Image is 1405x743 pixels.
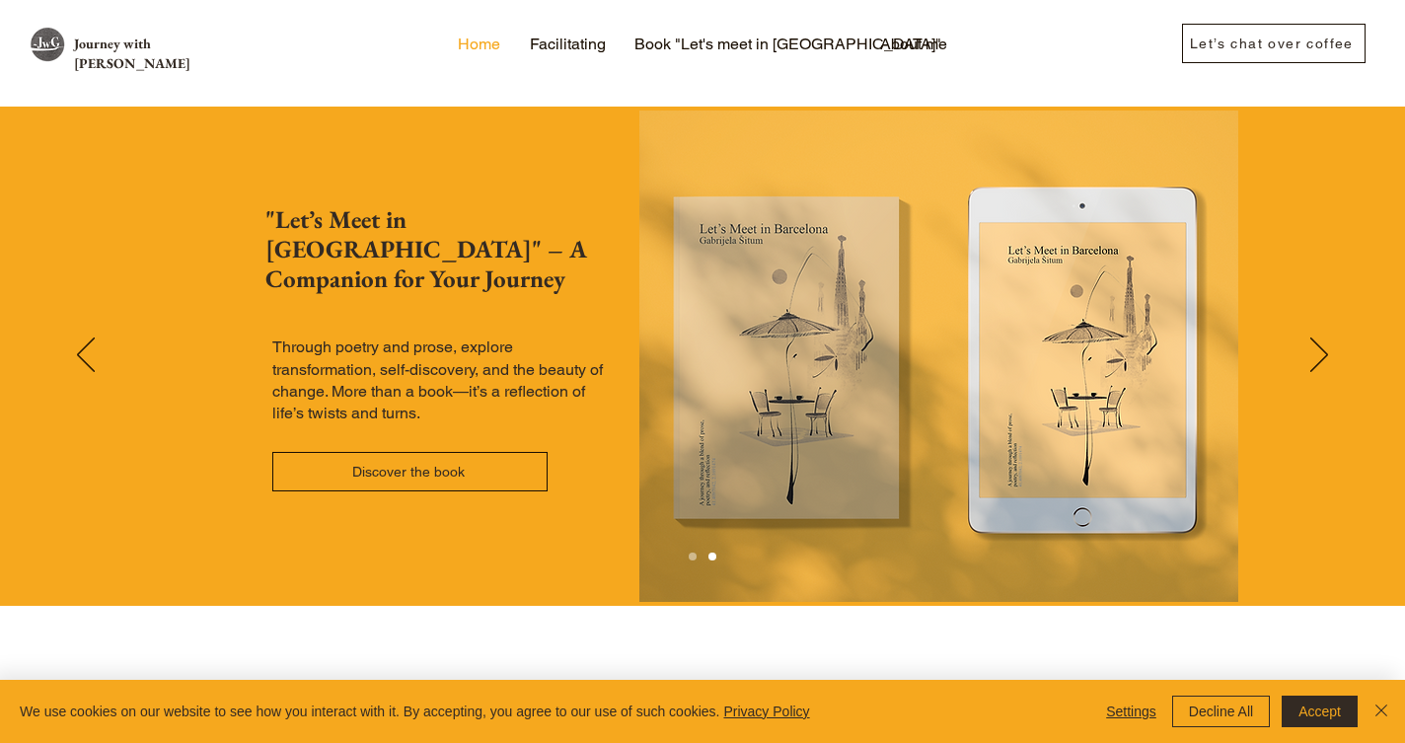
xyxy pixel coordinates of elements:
[625,30,951,59] p: Book "Let's meet in [GEOGRAPHIC_DATA]"
[1310,337,1328,375] button: Next
[265,203,585,294] span: "Let’s Meet in [GEOGRAPHIC_DATA]" – A Companion for Your Journey
[1106,697,1156,726] span: Settings
[1182,24,1366,63] a: Let’s chat over coffee
[620,30,865,59] a: Book "Let's meet in [GEOGRAPHIC_DATA]"
[689,553,697,560] a: Slide 1
[639,111,1238,602] img: "Let’s Meet in Barcelona" book cover
[352,464,465,480] span: Discover the book
[1282,696,1358,727] button: Accept
[515,30,620,59] a: Facilitating
[77,337,95,375] button: Previous
[683,553,722,560] nav: Slides
[1190,36,1354,51] span: Let’s chat over coffee
[443,30,515,59] a: Home
[20,703,810,720] span: We use cookies on our website to see how you interact with it. By accepting, you agree to our use...
[708,553,716,560] a: Slide 2
[30,27,65,62] img: site logo
[723,704,809,719] a: Privacy Policy
[74,35,190,72] a: Journey with [PERSON_NAME]
[870,30,957,59] p: About me
[412,30,993,59] nav: Site
[448,30,510,59] p: Home
[1369,696,1393,727] button: Close
[272,336,619,425] p: Through poetry and prose, explore transformation, self-discovery, and the beauty of change. More ...
[520,30,616,59] p: Facilitating
[272,452,548,491] a: Discover the book
[1369,699,1393,722] img: Close
[1172,696,1270,727] button: Decline All
[865,30,962,59] a: About me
